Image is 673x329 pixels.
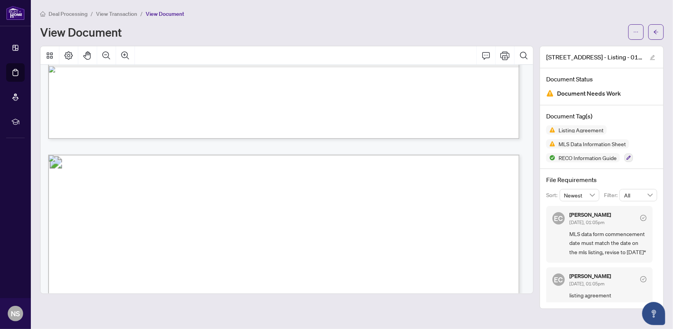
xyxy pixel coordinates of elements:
[546,111,657,121] h4: Document Tag(s)
[11,308,20,319] span: NS
[564,189,595,201] span: Newest
[546,74,657,84] h4: Document Status
[554,274,563,285] span: EC
[49,10,87,17] span: Deal Processing
[569,212,611,218] h5: [PERSON_NAME]
[546,52,643,62] span: [STREET_ADDRESS] - Listing - 01 Office All.pdf
[40,26,122,38] h1: View Document
[569,229,646,256] span: MLS data form commencement date must match the date on the mls listing, revise to [DATE]*
[650,55,655,60] span: edit
[555,155,620,160] span: RECO Information Guide
[546,89,554,97] img: Document Status
[642,302,665,325] button: Open asap
[569,273,611,279] h5: [PERSON_NAME]
[40,11,45,17] span: home
[569,291,646,327] span: listing agreement commencement date must match the date on the mls listing, revise to [DATE]*
[555,141,629,147] span: MLS Data Information Sheet
[554,213,563,224] span: EC
[557,88,621,99] span: Document Needs Work
[6,6,25,20] img: logo
[546,175,657,184] h4: File Requirements
[555,127,607,133] span: Listing Agreement
[546,153,555,162] img: Status Icon
[624,189,653,201] span: All
[569,219,604,225] span: [DATE], 01:05pm
[633,29,639,35] span: ellipsis
[546,191,560,199] p: Sort:
[146,10,184,17] span: View Document
[546,139,555,148] img: Status Icon
[569,281,604,287] span: [DATE], 01:05pm
[604,191,619,199] p: Filter:
[653,29,659,35] span: arrow-left
[91,9,93,18] li: /
[140,9,143,18] li: /
[640,215,646,221] span: check-circle
[96,10,137,17] span: View Transaction
[640,276,646,282] span: check-circle
[546,125,555,135] img: Status Icon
